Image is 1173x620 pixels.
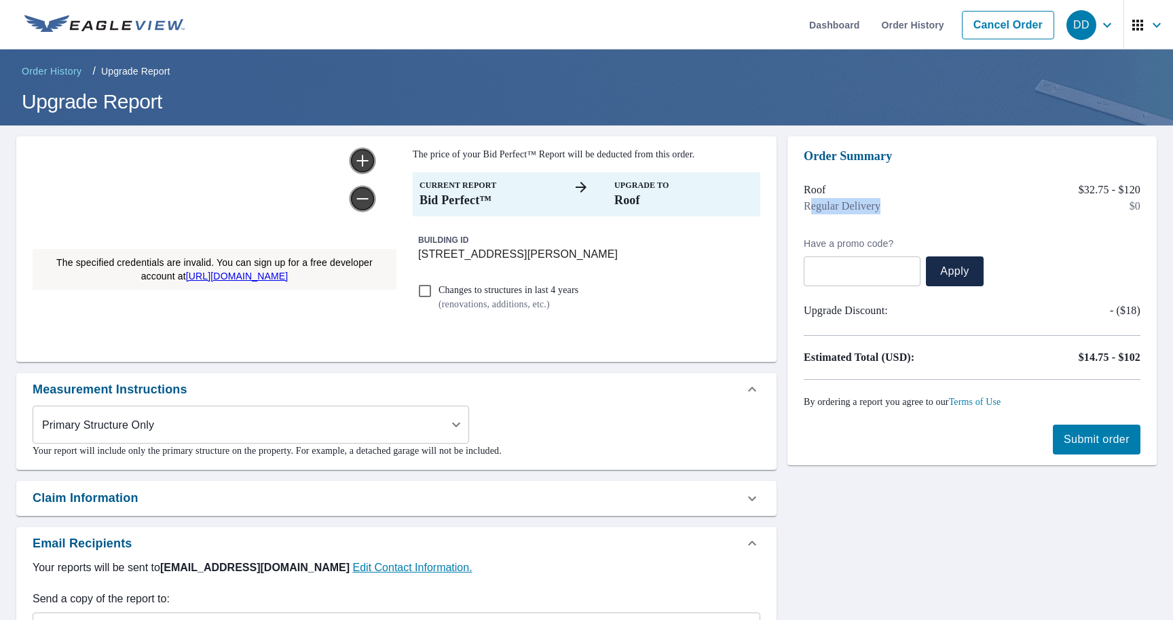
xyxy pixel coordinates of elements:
a: Order History [16,60,87,82]
p: Upgrade Report [101,64,170,78]
div: DD [1066,10,1096,40]
p: $14.75 - $102 [1079,349,1140,366]
span: Submit order [1064,432,1130,447]
div: Measurement Instructions [16,373,777,406]
p: Estimated Total (USD): [804,349,972,366]
p: Order Summary [804,147,1140,166]
div: The specified credentials are invalid. You can sign up for a free developer account at [33,249,396,290]
div: Claim Information [16,481,777,516]
p: By ordering a report you agree to our [804,396,1140,408]
p: $0 [1130,198,1140,214]
div: The specified credentials are invalid. You can sign up for a free developer account at http://www... [33,249,396,290]
a: Current Level 17, Zoom Out [349,185,376,212]
img: EV Logo [24,15,185,35]
nav: breadcrumb [16,60,1157,82]
button: Submit order [1053,425,1140,454]
p: Upgrade To [614,179,753,191]
a: Terms of Use [949,397,1001,407]
p: Roof [804,182,826,198]
p: Your report will include only the primary structure on the property. For example, a detached gara... [33,444,760,458]
b: [EMAIL_ADDRESS][DOMAIN_NAME] [160,562,353,573]
p: BUILDING ID [418,235,469,245]
label: Your reports will be sent to [33,560,760,576]
p: Upgrade Discount: [804,303,972,319]
div: Measurement Instructions [33,381,187,399]
p: Bid Perfect™ [420,191,559,210]
span: Apply [937,264,973,279]
div: Email Recipients [33,535,132,553]
p: $32.75 - $120 [1079,182,1140,198]
p: The price of your Bid Perfect™ Report will be deducted from this order. [413,147,760,161]
span: Order History [22,64,81,78]
a: Current Level 17, Zoom In [349,147,376,174]
a: Cancel Order [962,11,1054,39]
p: Changes to structures in last 4 years [439,283,578,297]
p: - ($18) [1110,303,1140,319]
p: ( renovations, additions, etc. ) [439,297,578,311]
h1: Upgrade Report [16,88,1157,115]
a: EditContactInfo [353,562,472,573]
li: / [92,63,96,79]
div: Claim Information [33,489,138,507]
label: Have a promo code? [804,237,920,250]
div: Email Recipients [16,527,777,560]
p: [STREET_ADDRESS][PERSON_NAME] [418,246,755,263]
a: [URL][DOMAIN_NAME] [186,271,288,282]
label: Send a copy of the report to: [33,591,760,607]
button: Apply [926,256,984,286]
p: Roof [614,191,753,210]
p: Current Report [420,179,559,191]
div: Primary Structure Only [33,406,469,444]
p: Regular Delivery [804,198,880,214]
